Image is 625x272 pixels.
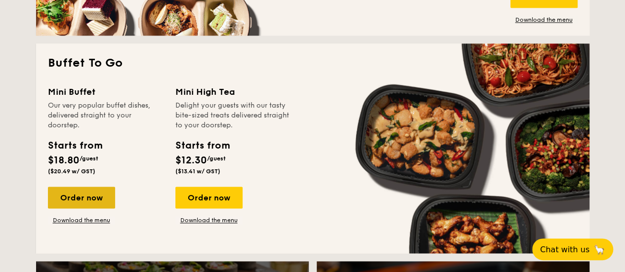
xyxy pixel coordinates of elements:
[48,55,578,71] h2: Buffet To Go
[175,101,291,130] div: Delight your guests with our tasty bite-sized treats delivered straight to your doorstep.
[48,216,115,224] a: Download the menu
[593,244,605,255] span: 🦙
[175,187,243,208] div: Order now
[175,155,207,166] span: $12.30
[175,138,229,153] div: Starts from
[48,187,115,208] div: Order now
[175,168,220,175] span: ($13.41 w/ GST)
[175,216,243,224] a: Download the menu
[175,85,291,99] div: Mini High Tea
[48,101,164,130] div: Our very popular buffet dishes, delivered straight to your doorstep.
[540,245,589,254] span: Chat with us
[80,155,98,162] span: /guest
[48,168,95,175] span: ($20.49 w/ GST)
[207,155,226,162] span: /guest
[48,155,80,166] span: $18.80
[510,16,578,24] a: Download the menu
[48,85,164,99] div: Mini Buffet
[48,138,102,153] div: Starts from
[532,238,613,260] button: Chat with us🦙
